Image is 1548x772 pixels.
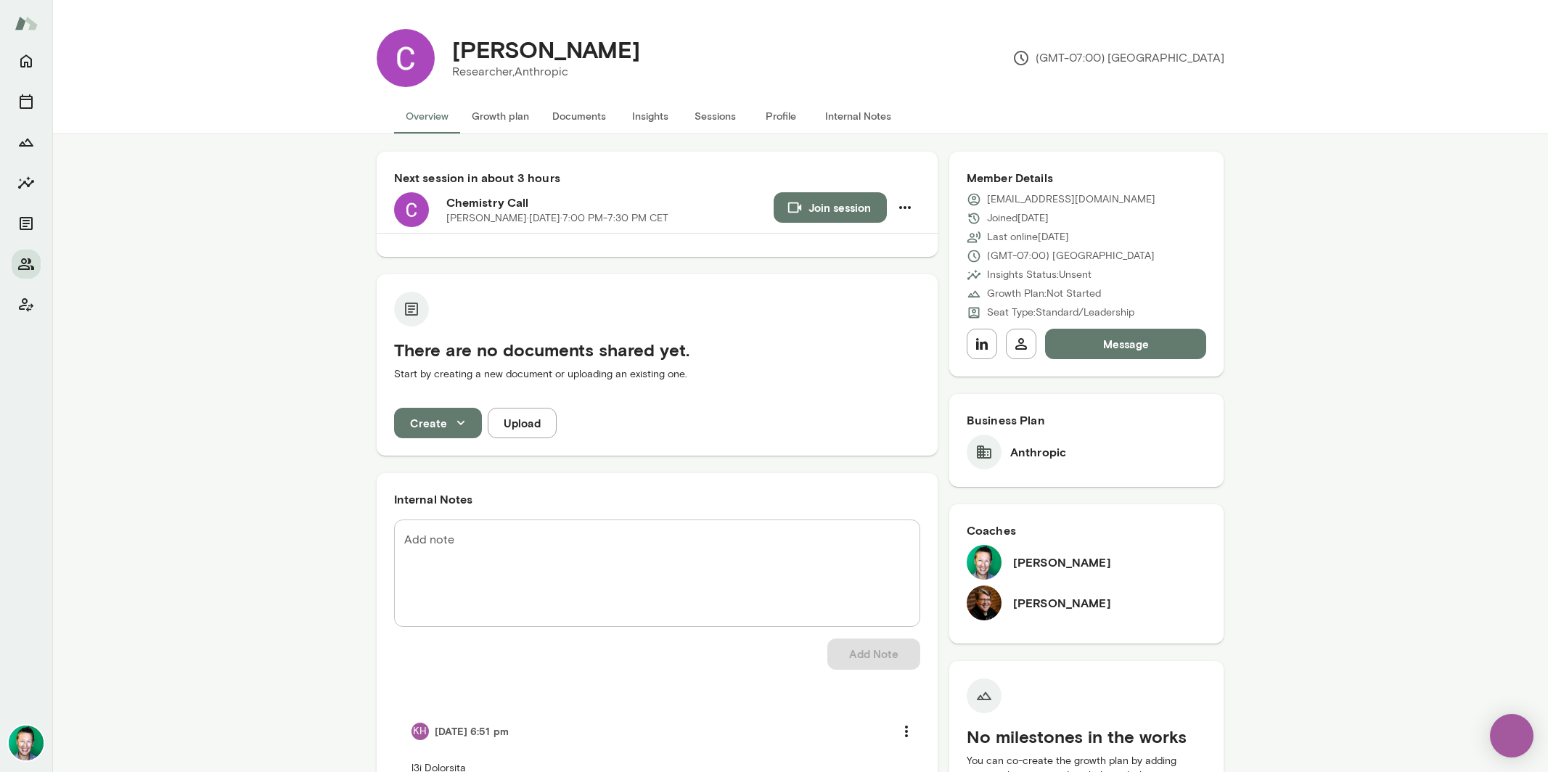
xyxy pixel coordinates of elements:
button: Sessions [12,87,41,116]
h6: Member Details [967,169,1207,186]
h6: [DATE] 6:51 pm [435,724,509,739]
div: KH [411,723,429,740]
button: Growth plan [460,99,541,134]
button: Overview [394,99,460,134]
p: [PERSON_NAME] · [DATE] · 7:00 PM-7:30 PM CET [446,211,668,226]
button: Insights [618,99,683,134]
p: [EMAIL_ADDRESS][DOMAIN_NAME] [987,192,1155,207]
p: Researcher, Anthropic [452,63,640,81]
button: Internal Notes [814,99,903,134]
img: Tracie Hlavka [967,586,1002,620]
button: Create [394,408,482,438]
p: Start by creating a new document or uploading an existing one. [394,367,920,382]
button: more [891,716,922,747]
h4: [PERSON_NAME] [452,36,640,63]
p: Last online [DATE] [987,230,1069,245]
button: Insights [12,168,41,197]
button: Growth Plan [12,128,41,157]
h6: [PERSON_NAME] [1013,594,1111,612]
h6: Coaches [967,522,1207,539]
button: Members [12,250,41,279]
p: (GMT-07:00) [GEOGRAPHIC_DATA] [987,249,1155,263]
p: Insights Status: Unsent [987,268,1092,282]
p: Growth Plan: Not Started [987,287,1101,301]
h6: Anthropic [1010,443,1066,461]
h6: Internal Notes [394,490,920,508]
button: Join session [774,192,887,223]
p: Joined [DATE] [987,211,1049,226]
p: (GMT-07:00) [GEOGRAPHIC_DATA] [1012,49,1224,67]
img: Mento [15,9,38,37]
img: Brian Lawrence [9,726,44,760]
h6: [PERSON_NAME] [1013,554,1111,571]
button: Home [12,46,41,75]
h6: Business Plan [967,411,1207,429]
button: Documents [12,209,41,238]
button: Sessions [683,99,748,134]
button: Client app [12,290,41,319]
button: Profile [748,99,814,134]
button: Message [1045,329,1207,359]
h6: Chemistry Call [446,194,774,211]
button: Upload [488,408,557,438]
h6: Next session in about 3 hours [394,169,920,186]
h5: There are no documents shared yet. [394,338,920,361]
img: Brian Lawrence [967,545,1002,580]
p: Seat Type: Standard/Leadership [987,305,1134,320]
img: Collin Burns [377,29,435,87]
h5: No milestones in the works [967,725,1207,748]
button: Documents [541,99,618,134]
